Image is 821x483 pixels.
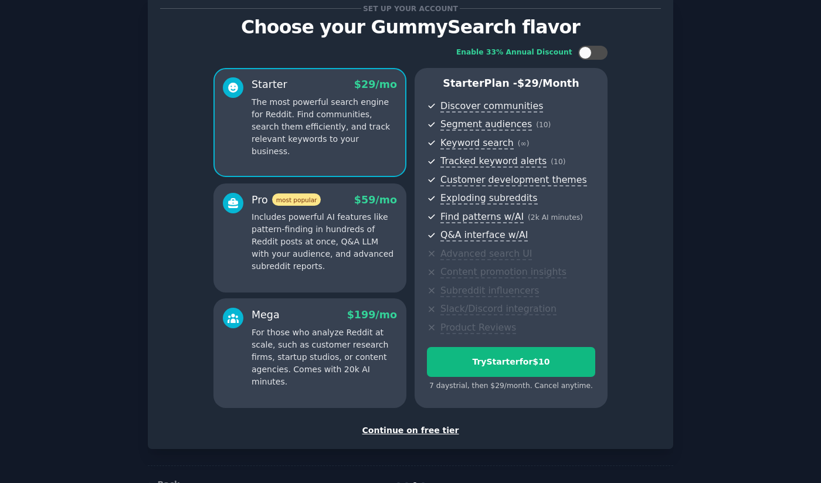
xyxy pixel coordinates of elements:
span: Set up your account [361,2,460,15]
span: Exploding subreddits [440,192,537,205]
span: $ 29 /mo [354,79,397,90]
p: The most powerful search engine for Reddit. Find communities, search them efficiently, and track ... [252,96,397,158]
span: ( 10 ) [551,158,565,166]
span: $ 59 /mo [354,194,397,206]
span: Find patterns w/AI [440,211,524,223]
span: $ 199 /mo [347,309,397,321]
button: TryStarterfor$10 [427,347,595,377]
span: Keyword search [440,137,514,149]
div: Enable 33% Annual Discount [456,47,572,58]
span: $ 29 /month [517,77,579,89]
div: Try Starter for $10 [428,356,595,368]
p: Choose your GummySearch flavor [160,17,661,38]
div: Starter [252,77,287,92]
span: Tracked keyword alerts [440,155,547,168]
div: Continue on free tier [160,424,661,437]
span: Discover communities [440,100,543,113]
span: most popular [272,193,321,206]
span: ( 2k AI minutes ) [528,213,583,222]
div: Pro [252,193,321,208]
span: ( 10 ) [536,121,551,129]
div: Mega [252,308,280,322]
span: Subreddit influencers [440,285,539,297]
span: Advanced search UI [440,248,532,260]
p: Includes powerful AI features like pattern-finding in hundreds of Reddit posts at once, Q&A LLM w... [252,211,397,273]
span: Content promotion insights [440,266,566,278]
div: 7 days trial, then $ 29 /month . Cancel anytime. [427,381,595,392]
span: Product Reviews [440,322,516,334]
span: Segment audiences [440,118,532,131]
p: For those who analyze Reddit at scale, such as customer research firms, startup studios, or conte... [252,326,397,388]
p: Starter Plan - [427,76,595,91]
span: ( ∞ ) [518,140,530,148]
span: Slack/Discord integration [440,303,557,315]
span: Customer development themes [440,174,587,186]
span: Q&A interface w/AI [440,229,528,241]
